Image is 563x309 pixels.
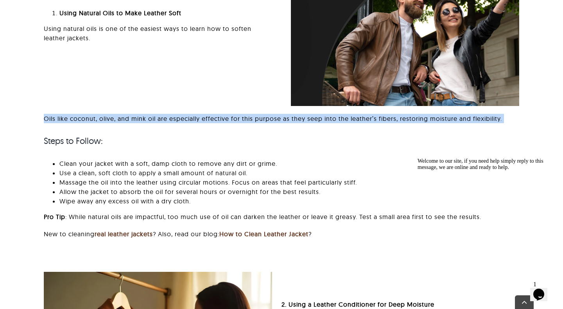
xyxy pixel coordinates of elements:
[44,213,65,221] strong: Pro Tip
[44,24,272,43] p: Using natural oils is one of the easiest ways to learn how to soften leather jackets.
[3,3,144,16] div: Welcome to our site, if you need help simply reply to this message, we are online and ready to help.
[59,9,181,17] strong: Using Natural Oils to Make Leather Soft
[530,278,555,301] iframe: chat widget
[281,300,434,308] strong: 2. Using a Leather Conditioner for Deep Moisture
[59,178,520,187] li: Massage the oil into the leather using circular motions. Focus on areas that feel particularly st...
[219,230,308,238] a: How to Clean Leather Jacket
[95,230,153,238] a: real leather jackets
[59,159,520,168] li: Clean your jacket with a soft, damp cloth to remove any dirt or grime.
[44,212,520,221] p: : While natural oils are impactful, too much use of oil can darken the leather or leave it greasy...
[59,187,520,196] li: Allow the jacket to absorb the oil for several hours or overnight for the best results.
[44,229,520,239] p: New to cleaning ? Also, read our blog: ?
[414,155,555,274] iframe: chat widget
[59,196,520,206] li: Wipe away any excess oil with a dry cloth.
[44,114,520,123] p: Oils like coconut, olive, and mink oil are especially effective for this purpose as they seep int...
[44,135,520,147] h4: Steps to Follow:
[59,168,520,178] li: Use a clean, soft cloth to apply a small amount of natural oil.
[3,3,129,15] span: Welcome to our site, if you need help simply reply to this message, we are online and ready to help.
